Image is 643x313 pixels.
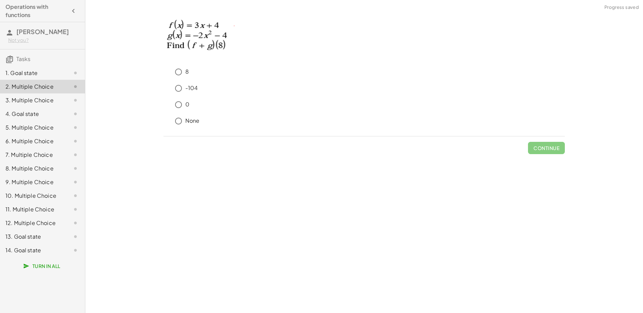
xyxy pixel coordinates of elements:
div: 5. Multiple Choice [5,123,60,132]
span: Progress saved [604,4,639,11]
img: 3f90a7e6c34877070274843ed4610e422b7f1f2accf82c1bed53e76a1a80b1b5.png [163,13,234,60]
div: 14. Goal state [5,246,60,254]
div: 8. Multiple Choice [5,164,60,173]
div: Not you? [8,37,80,44]
i: Task not started. [71,246,80,254]
span: [PERSON_NAME] [16,28,69,35]
div: 4. Goal state [5,110,60,118]
span: Turn In All [25,263,60,269]
i: Task not started. [71,164,80,173]
i: Task not started. [71,96,80,104]
i: Task not started. [71,83,80,91]
div: 7. Multiple Choice [5,151,60,159]
div: 10. Multiple Choice [5,192,60,200]
div: 12. Multiple Choice [5,219,60,227]
div: 6. Multiple Choice [5,137,60,145]
button: Turn In All [19,260,66,272]
div: 3. Multiple Choice [5,96,60,104]
i: Task not started. [71,205,80,213]
i: Task not started. [71,110,80,118]
div: 13. Goal state [5,233,60,241]
p: -104 [185,84,198,92]
i: Task not started. [71,192,80,200]
div: 1. Goal state [5,69,60,77]
div: 11. Multiple Choice [5,205,60,213]
i: Task not started. [71,178,80,186]
div: 2. Multiple Choice [5,83,60,91]
p: 8 [185,68,189,76]
div: 9. Multiple Choice [5,178,60,186]
span: Tasks [16,55,30,62]
i: Task not started. [71,123,80,132]
p: None [185,117,200,125]
h4: Operations with functions [5,3,67,19]
i: Task not started. [71,137,80,145]
i: Task not started. [71,219,80,227]
i: Task not started. [71,233,80,241]
p: 0 [185,101,189,108]
i: Task not started. [71,69,80,77]
i: Task not started. [71,151,80,159]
